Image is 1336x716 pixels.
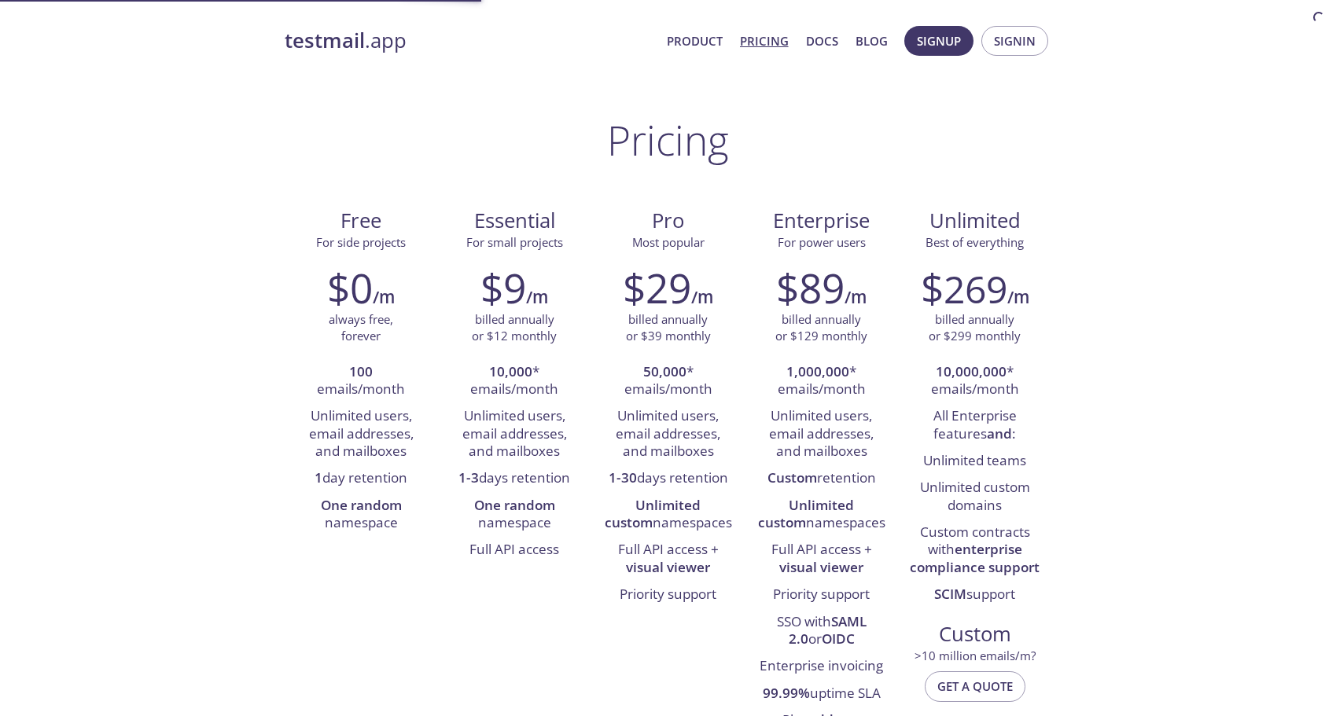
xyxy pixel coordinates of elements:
strong: Unlimited custom [605,496,701,531]
h6: /m [1007,284,1029,310]
li: * emails/month [603,359,733,404]
p: billed annually or $299 monthly [929,311,1021,345]
h2: $29 [623,264,691,311]
p: billed annually or $12 monthly [472,311,557,345]
li: namespaces [756,493,886,538]
h1: Pricing [607,116,729,163]
li: All Enterprise features : [910,403,1040,448]
strong: 1 [315,468,322,487]
span: Pro [604,207,732,234]
a: Docs [806,31,838,51]
strong: One random [474,496,555,514]
li: namespace [450,493,580,538]
strong: SCIM [934,585,966,603]
h6: /m [845,284,867,310]
li: Custom contracts with [910,520,1040,582]
li: days retention [450,465,580,492]
button: Signin [981,26,1048,56]
li: namespace [296,493,426,538]
h2: $ [921,264,1007,311]
li: Enterprise invoicing [756,653,886,680]
h2: $0 [327,264,373,311]
strong: 1-3 [458,468,479,487]
span: Enterprise [757,207,885,234]
h6: /m [691,284,713,310]
strong: 50,000 [643,362,686,380]
span: For power users [778,234,866,250]
span: > 10 million emails/m? [915,648,1036,663]
li: day retention [296,465,426,492]
strong: testmail [285,27,365,54]
strong: 10,000 [489,362,532,380]
span: Most popular [632,234,705,250]
span: Signin [994,31,1036,51]
strong: 1,000,000 [786,362,849,380]
a: Product [667,31,723,51]
h2: $89 [776,264,845,311]
li: Unlimited users, email addresses, and mailboxes [450,403,580,465]
strong: 100 [349,362,373,380]
li: Full API access + [756,537,886,582]
strong: 99.99% [763,684,810,702]
span: Unlimited [929,207,1021,234]
li: emails/month [296,359,426,404]
strong: visual viewer [779,558,863,576]
strong: enterprise compliance support [910,540,1040,575]
li: Full API access + [603,537,733,582]
li: Unlimited users, email addresses, and mailboxes [756,403,886,465]
strong: visual viewer [626,558,710,576]
li: * emails/month [450,359,580,404]
strong: 1-30 [609,468,637,487]
li: Unlimited users, email addresses, and mailboxes [296,403,426,465]
li: Priority support [603,582,733,608]
span: Essential [451,207,579,234]
li: Unlimited custom domains [910,475,1040,520]
strong: OIDC [822,630,855,648]
strong: SAML 2.0 [789,612,867,648]
span: For side projects [316,234,406,250]
li: namespaces [603,493,733,538]
span: Get a quote [937,676,1013,696]
li: Unlimited users, email addresses, and mailboxes [603,403,733,465]
h2: $9 [480,264,526,311]
p: always free, forever [329,311,393,345]
span: Custom [911,621,1039,648]
p: billed annually or $129 monthly [775,311,867,345]
span: 269 [944,263,1007,314]
li: Unlimited teams [910,448,1040,475]
li: * emails/month [756,359,886,404]
li: SSO with or [756,609,886,654]
span: Best of everything [926,234,1024,250]
button: Get a quote [925,671,1025,701]
li: Priority support [756,582,886,608]
h6: /m [373,284,395,310]
span: For small projects [466,234,563,250]
a: Pricing [740,31,789,51]
li: Full API access [450,537,580,564]
a: Blog [856,31,888,51]
strong: and [987,424,1012,442]
strong: Unlimited custom [758,496,855,531]
li: retention [756,465,886,492]
li: support [910,582,1040,608]
strong: One random [321,496,402,514]
a: testmail.app [285,28,654,54]
span: Signup [917,31,961,51]
li: * emails/month [910,359,1040,404]
button: Signup [904,26,973,56]
p: billed annually or $39 monthly [626,311,711,345]
li: days retention [603,465,733,492]
h6: /m [526,284,548,310]
span: Free [297,207,425,234]
li: uptime SLA [756,681,886,707]
strong: 10,000,000 [936,362,1007,380]
strong: Custom [767,468,817,487]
